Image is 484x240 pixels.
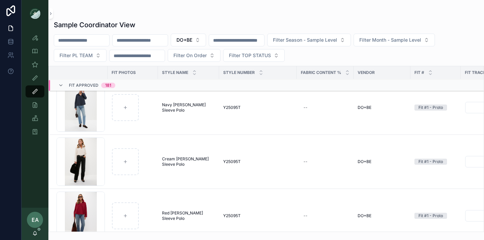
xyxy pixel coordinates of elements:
a: -- [301,102,350,113]
button: Select Button [168,49,220,62]
span: Filter On Order [173,52,207,59]
a: -- [301,210,350,221]
span: Filter TOP STATUS [229,52,271,59]
a: Y25095T [223,213,293,218]
a: Navy [PERSON_NAME] Sleeve Polo [162,102,215,113]
a: Fit #1 - Proto [414,105,457,111]
span: Y25095T [223,159,241,164]
span: Filter Season - Sample Level [273,37,337,43]
span: Y25095T [223,213,241,218]
span: DO+BE [176,37,192,43]
span: Fit Approved [69,83,98,88]
a: DO+BE [358,105,406,110]
div: -- [304,213,308,218]
a: DO+BE [358,159,406,164]
span: Y25095T [223,105,241,110]
button: Select Button [54,49,107,62]
a: Y25095T [223,105,293,110]
div: scrollable content [22,27,48,147]
div: -- [304,159,308,164]
span: Fit Photos [112,70,136,75]
a: Y25095T [223,159,293,164]
span: EA [32,216,39,224]
a: DO+BE [358,213,406,218]
img: App logo [30,8,40,19]
span: DO+BE [358,105,371,110]
span: DO+BE [358,213,371,218]
a: -- [301,156,350,167]
span: DO+BE [358,159,371,164]
span: Filter Month - Sample Level [359,37,421,43]
div: Fit #1 - Proto [418,159,443,165]
div: Fit #1 - Proto [418,105,443,111]
span: STYLE NAME [162,70,188,75]
div: -- [304,105,308,110]
span: Fabric Content % [301,70,341,75]
button: Select Button [354,34,435,46]
div: Fit #1 - Proto [418,213,443,219]
span: Filter PL TEAM [59,52,93,59]
a: Red [PERSON_NAME] Sleeve Polo [162,210,215,221]
button: Select Button [171,34,206,46]
a: Cream [PERSON_NAME] Sleeve Polo [162,156,215,167]
h1: Sample Coordinator View [54,20,135,30]
a: Fit #1 - Proto [414,159,457,165]
button: Select Button [267,34,351,46]
span: Fit # [414,70,424,75]
a: Fit #1 - Proto [414,213,457,219]
div: 181 [105,83,111,88]
span: Style Number [223,70,255,75]
span: Vendor [358,70,375,75]
button: Select Button [223,49,285,62]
